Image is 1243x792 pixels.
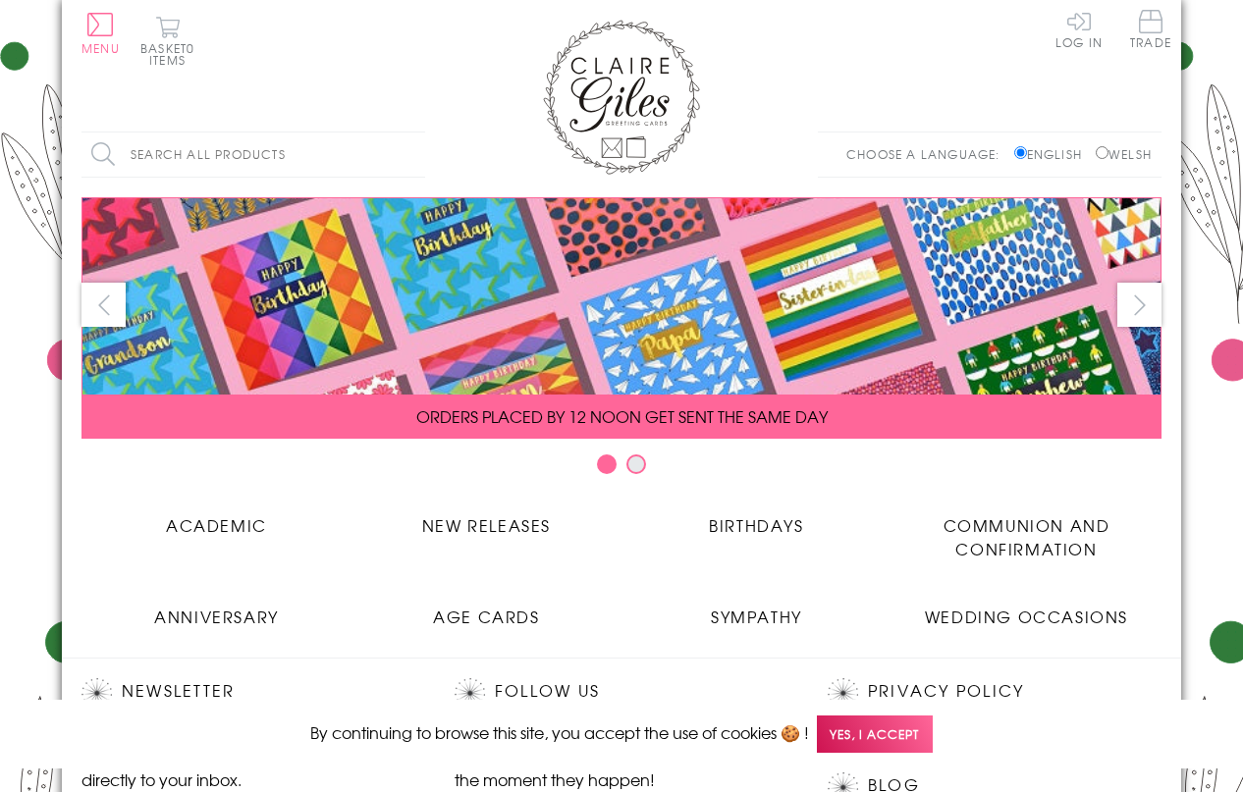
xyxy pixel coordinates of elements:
a: Sympathy [621,590,892,628]
button: Carousel Page 1 (Current Slide) [597,454,617,474]
button: prev [81,283,126,327]
button: next [1117,283,1162,327]
p: Choose a language: [846,145,1010,163]
h2: Newsletter [81,678,415,708]
a: Communion and Confirmation [892,499,1162,560]
button: Menu [81,13,120,54]
button: Basket0 items [140,16,194,66]
a: Trade [1130,10,1171,52]
span: Birthdays [709,513,803,537]
a: Birthdays [621,499,892,537]
a: Academic [81,499,351,537]
button: Carousel Page 2 [626,454,646,474]
a: New Releases [351,499,621,537]
span: Communion and Confirmation [944,513,1110,560]
a: Age Cards [351,590,621,628]
span: 0 items [149,39,194,69]
a: Log In [1055,10,1103,48]
input: Welsh [1096,146,1108,159]
span: ORDERS PLACED BY 12 NOON GET SENT THE SAME DAY [416,404,828,428]
input: Search [405,132,425,177]
span: Trade [1130,10,1171,48]
span: New Releases [422,513,551,537]
span: Age Cards [433,605,539,628]
input: Search all products [81,132,425,177]
input: English [1014,146,1027,159]
span: Menu [81,39,120,57]
a: Wedding Occasions [892,590,1162,628]
span: Academic [166,513,267,537]
span: Yes, I accept [817,715,933,754]
div: Carousel Pagination [81,453,1162,484]
span: Wedding Occasions [925,605,1128,628]
span: Sympathy [711,605,802,628]
label: Welsh [1096,145,1152,163]
a: Privacy Policy [868,678,1024,705]
label: English [1014,145,1092,163]
span: Anniversary [154,605,279,628]
a: Anniversary [81,590,351,628]
h2: Follow Us [455,678,788,708]
img: Claire Giles Greetings Cards [543,20,700,175]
